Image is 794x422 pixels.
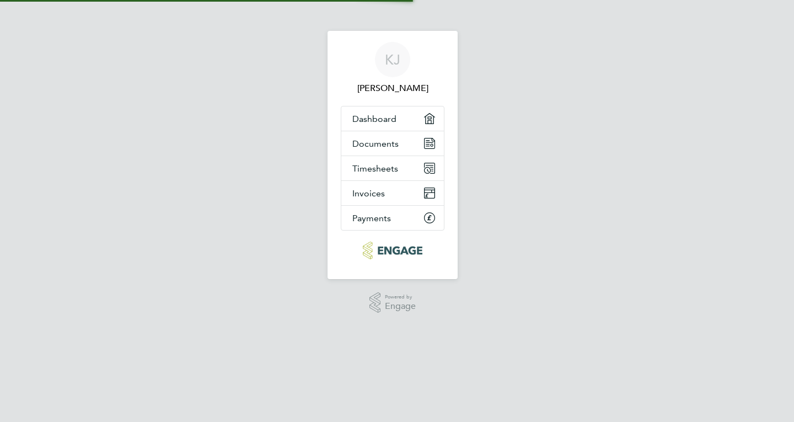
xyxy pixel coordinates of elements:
[369,292,416,313] a: Powered byEngage
[352,163,398,174] span: Timesheets
[352,138,399,149] span: Documents
[352,114,396,124] span: Dashboard
[363,242,422,259] img: morganhunt-logo-retina.png
[385,292,416,302] span: Powered by
[341,242,444,259] a: Go to home page
[385,52,400,67] span: KJ
[341,42,444,95] a: KJ[PERSON_NAME]
[341,206,444,230] a: Payments
[341,131,444,156] a: Documents
[385,302,416,311] span: Engage
[341,156,444,180] a: Timesheets
[341,82,444,95] span: Karl Jans
[341,106,444,131] a: Dashboard
[341,181,444,205] a: Invoices
[352,213,391,223] span: Payments
[352,188,385,199] span: Invoices
[328,31,458,279] nav: Main navigation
